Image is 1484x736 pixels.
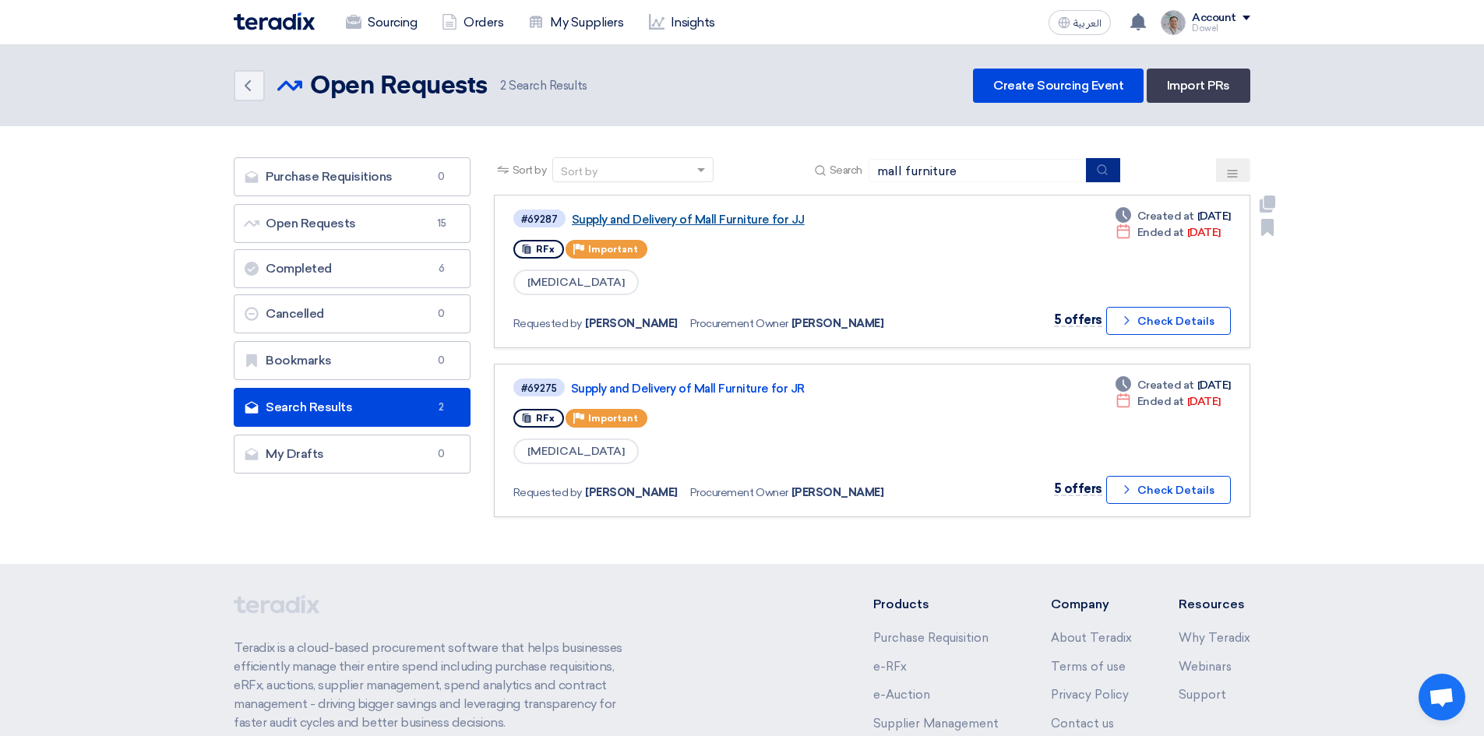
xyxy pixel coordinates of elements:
[1179,688,1226,702] a: Support
[234,294,471,333] a: Cancelled0
[873,688,930,702] a: e-Auction
[432,216,451,231] span: 15
[234,341,471,380] a: Bookmarks0
[1179,631,1250,645] a: Why Teradix
[1419,674,1465,720] a: Open chat
[234,204,471,243] a: Open Requests15
[873,717,999,731] a: Supplier Management
[536,244,555,255] span: RFx
[234,157,471,196] a: Purchase Requisitions0
[690,315,788,332] span: Procurement Owner
[1051,595,1132,614] li: Company
[521,214,558,224] div: #69287
[432,306,451,322] span: 0
[1137,393,1184,410] span: Ended at
[513,438,639,464] span: [MEDICAL_DATA]
[1116,208,1231,224] div: [DATE]
[869,159,1087,182] input: Search by title or reference number
[1054,481,1102,496] span: 5 offers
[234,12,315,30] img: Teradix logo
[1116,393,1221,410] div: [DATE]
[333,5,429,40] a: Sourcing
[234,435,471,474] a: My Drafts0
[588,244,638,255] span: Important
[432,400,451,415] span: 2
[1106,307,1231,335] button: Check Details
[500,77,587,95] span: Search Results
[513,269,639,295] span: [MEDICAL_DATA]
[973,69,1144,103] a: Create Sourcing Event
[873,595,1005,614] li: Products
[1051,631,1132,645] a: About Teradix
[873,660,907,674] a: e-RFx
[588,413,638,424] span: Important
[432,169,451,185] span: 0
[585,315,678,332] span: [PERSON_NAME]
[234,249,471,288] a: Completed6
[1051,688,1129,702] a: Privacy Policy
[1147,69,1250,103] a: Import PRs
[521,383,557,393] div: #69275
[429,5,516,40] a: Orders
[571,382,961,396] a: Supply and Delivery of Mall Furniture for JR
[636,5,728,40] a: Insights
[432,261,451,276] span: 6
[1137,224,1184,241] span: Ended at
[572,213,961,227] a: Supply and Delivery of Mall Furniture for JJ
[500,79,506,93] span: 2
[1116,224,1221,241] div: [DATE]
[1192,24,1250,33] div: Dowel
[1106,476,1231,504] button: Check Details
[234,388,471,427] a: Search Results2
[1137,377,1194,393] span: Created at
[536,413,555,424] span: RFx
[432,353,451,368] span: 0
[1137,208,1194,224] span: Created at
[791,484,884,501] span: [PERSON_NAME]
[1051,717,1114,731] a: Contact us
[1116,377,1231,393] div: [DATE]
[1161,10,1186,35] img: IMG_1753965247717.jpg
[791,315,884,332] span: [PERSON_NAME]
[690,484,788,501] span: Procurement Owner
[516,5,636,40] a: My Suppliers
[1179,595,1250,614] li: Resources
[432,446,451,462] span: 0
[585,484,678,501] span: [PERSON_NAME]
[1179,660,1232,674] a: Webinars
[873,631,989,645] a: Purchase Requisition
[1054,312,1102,327] span: 5 offers
[513,315,582,332] span: Requested by
[310,71,488,102] h2: Open Requests
[830,162,862,178] span: Search
[1073,18,1102,29] span: العربية
[513,484,582,501] span: Requested by
[1051,660,1126,674] a: Terms of use
[561,164,597,180] div: Sort by
[513,162,547,178] span: Sort by
[1049,10,1111,35] button: العربية
[1192,12,1236,25] div: Account
[234,639,640,732] p: Teradix is a cloud-based procurement software that helps businesses efficiently manage their enti...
